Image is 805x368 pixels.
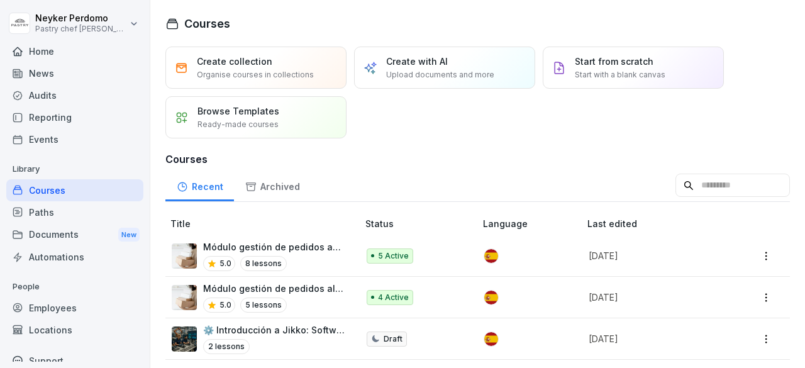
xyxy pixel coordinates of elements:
[172,326,197,352] img: txp9jo0aqkvplb2936hgnpad.png
[240,256,287,271] p: 8 lessons
[184,15,230,32] h1: Courses
[386,55,448,68] p: Create with AI
[365,217,478,230] p: Status
[240,298,287,313] p: 5 lessons
[219,258,231,269] p: 5.0
[118,228,140,242] div: New
[6,223,143,247] div: Documents
[197,55,272,68] p: Create collection
[6,84,143,106] a: Audits
[234,169,311,201] a: Archived
[197,69,314,81] p: Organise courses in collections
[203,339,250,354] p: 2 lessons
[197,119,279,130] p: Ready-made courses
[575,55,653,68] p: Start from scratch
[6,106,143,128] a: Reporting
[219,299,231,311] p: 5.0
[6,223,143,247] a: DocumentsNew
[6,297,143,319] a: Employees
[165,169,234,201] a: Recent
[6,128,143,150] a: Events
[378,292,409,303] p: 4 Active
[589,291,723,304] p: [DATE]
[170,217,360,230] p: Title
[484,249,498,263] img: es.svg
[483,217,582,230] p: Language
[203,240,345,254] p: Módulo gestión de pedidos administrador
[203,323,345,337] p: ⚙️ Introducción a Jikko: Software MES para Producción
[378,250,409,262] p: 5 Active
[35,25,127,33] p: Pastry chef [PERSON_NAME] y Cocina gourmet
[386,69,494,81] p: Upload documents and more
[384,333,402,345] p: Draft
[6,179,143,201] a: Courses
[589,332,723,345] p: [DATE]
[484,291,498,304] img: es.svg
[589,249,723,262] p: [DATE]
[165,152,790,167] h3: Courses
[484,332,498,346] img: es.svg
[203,282,345,295] p: Módulo gestión de pedidos alistador
[6,246,143,268] a: Automations
[6,40,143,62] a: Home
[172,285,197,310] img: iaen9j96uzhvjmkazu9yscya.png
[6,62,143,84] a: News
[35,13,127,24] p: Neyker Perdomo
[6,159,143,179] p: Library
[6,277,143,297] p: People
[6,201,143,223] a: Paths
[197,104,279,118] p: Browse Templates
[172,243,197,269] img: iaen9j96uzhvjmkazu9yscya.png
[6,319,143,341] a: Locations
[587,217,738,230] p: Last edited
[575,69,665,81] p: Start with a blank canvas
